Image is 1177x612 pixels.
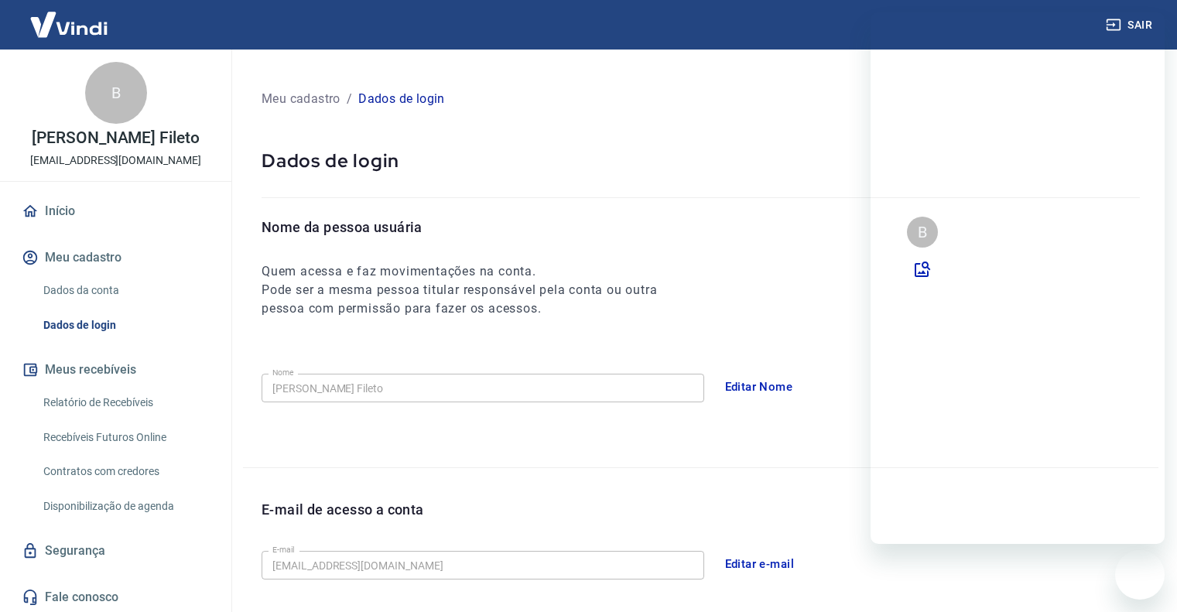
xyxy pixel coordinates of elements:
label: Nome [272,367,294,378]
img: Vindi [19,1,119,48]
p: Nome da pessoa usuária [262,217,686,238]
label: E-mail [272,544,294,556]
button: Meu cadastro [19,241,213,275]
div: B [85,62,147,124]
p: [PERSON_NAME] Fileto [32,130,200,146]
button: Meus recebíveis [19,353,213,387]
iframe: Botão para abrir a janela de mensagens, conversa em andamento [1115,550,1165,600]
h6: Pode ser a mesma pessoa titular responsável pela conta ou outra pessoa com permissão para fazer o... [262,281,686,318]
a: Dados de login [37,309,213,341]
a: Disponibilização de agenda [37,491,213,522]
a: Contratos com credores [37,456,213,487]
a: Relatório de Recebíveis [37,387,213,419]
button: Sair [1103,11,1158,39]
button: Editar Nome [717,371,802,403]
p: [EMAIL_ADDRESS][DOMAIN_NAME] [30,152,201,169]
a: Início [19,194,213,228]
button: Editar e-mail [717,548,803,580]
p: E-mail de acesso a conta [262,499,424,520]
p: Dados de login [262,149,1140,173]
iframe: Janela de mensagens [871,12,1165,544]
p: Dados de login [358,90,445,108]
a: Recebíveis Futuros Online [37,422,213,453]
a: Segurança [19,534,213,568]
p: Meu cadastro [262,90,340,108]
h6: Quem acessa e faz movimentações na conta. [262,262,686,281]
a: Dados da conta [37,275,213,306]
p: / [347,90,352,108]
